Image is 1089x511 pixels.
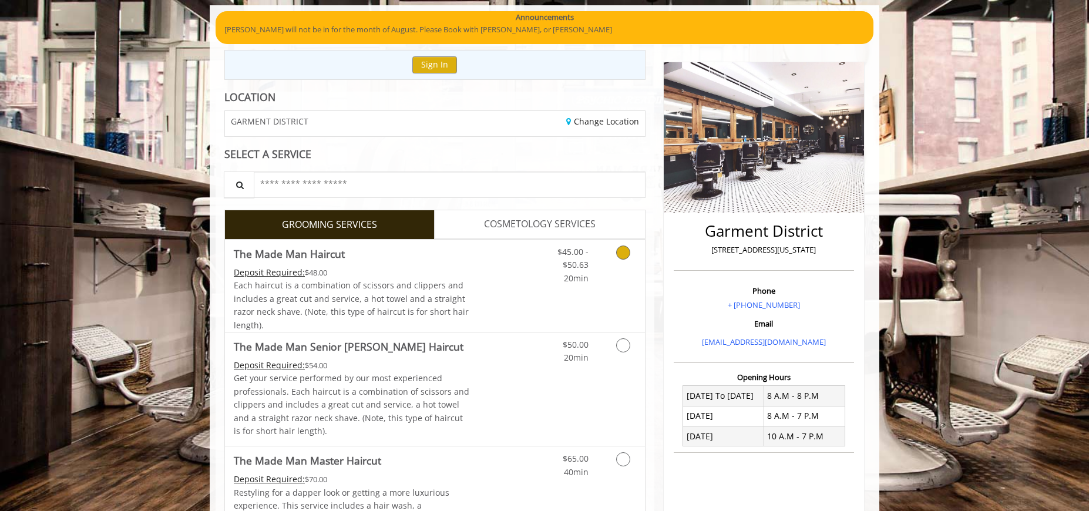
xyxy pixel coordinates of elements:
[234,473,305,485] span: This service needs some Advance to be paid before we block your appointment
[563,339,589,350] span: $50.00
[484,217,596,232] span: COSMETOLOGY SERVICES
[234,267,305,278] span: This service needs some Advance to be paid before we block your appointment
[677,223,851,240] h2: Garment District
[234,359,305,371] span: This service needs some Advance to be paid before we block your appointment
[764,406,845,426] td: 8 A.M - 7 P.M
[282,217,377,233] span: GROOMING SERVICES
[564,273,589,284] span: 20min
[234,359,470,372] div: $54.00
[564,352,589,363] span: 20min
[677,244,851,256] p: [STREET_ADDRESS][US_STATE]
[683,426,764,446] td: [DATE]
[224,90,275,104] b: LOCATION
[566,116,639,127] a: Change Location
[234,452,381,469] b: The Made Man Master Haircut
[234,266,470,279] div: $48.00
[224,23,865,36] p: [PERSON_NAME] will not be in for the month of August. Please Book with [PERSON_NAME], or [PERSON_...
[224,172,254,198] button: Service Search
[224,149,646,160] div: SELECT A SERVICE
[234,473,470,486] div: $70.00
[564,466,589,478] span: 40min
[234,372,470,438] p: Get your service performed by our most experienced professionals. Each haircut is a combination o...
[764,386,845,406] td: 8 A.M - 8 P.M
[683,406,764,426] td: [DATE]
[563,453,589,464] span: $65.00
[234,280,469,330] span: Each haircut is a combination of scissors and clippers and includes a great cut and service, a ho...
[516,11,574,23] b: Announcements
[412,56,457,73] button: Sign In
[683,386,764,406] td: [DATE] To [DATE]
[231,117,308,126] span: GARMENT DISTRICT
[764,426,845,446] td: 10 A.M - 7 P.M
[677,320,851,328] h3: Email
[702,337,826,347] a: [EMAIL_ADDRESS][DOMAIN_NAME]
[677,287,851,295] h3: Phone
[728,300,800,310] a: + [PHONE_NUMBER]
[674,373,854,381] h3: Opening Hours
[557,246,589,270] span: $45.00 - $50.63
[234,338,463,355] b: The Made Man Senior [PERSON_NAME] Haircut
[234,246,345,262] b: The Made Man Haircut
